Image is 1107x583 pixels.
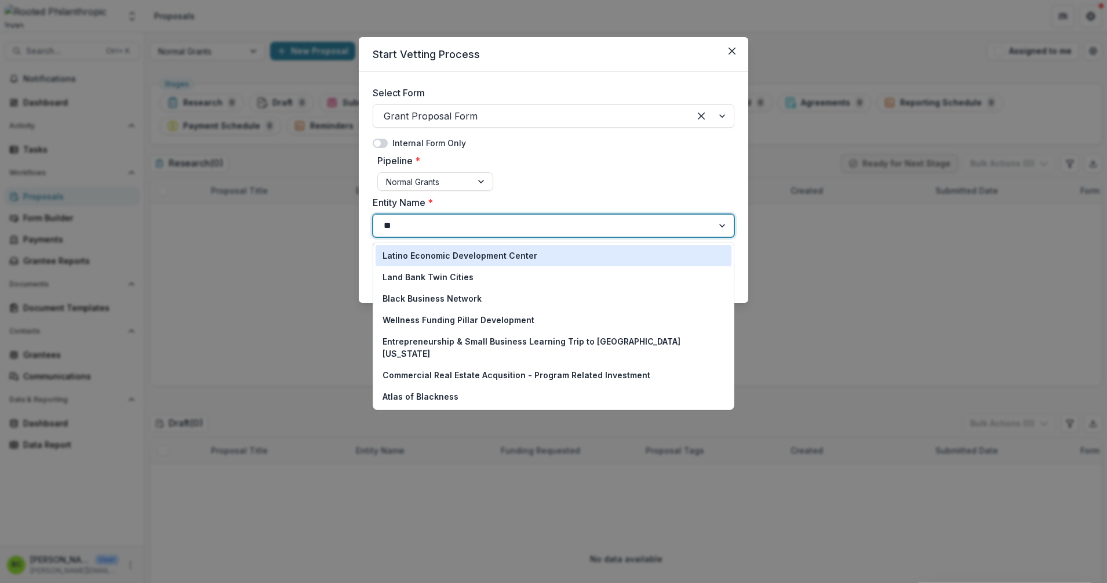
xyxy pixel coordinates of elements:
button: Close [723,42,741,60]
label: Select Form [373,86,727,100]
p: Commercial Real Estate Acqusition - Program Related Investment [383,369,650,381]
p: Black Business Network [383,292,482,305]
p: Atlas of Blackness [383,390,458,403]
label: Pipeline [377,154,486,168]
header: Start Vetting Process [359,37,748,72]
p: Land Bank Twin Cities [383,271,474,283]
p: Latino Economic Development Center [383,249,537,262]
div: Clear selected options [692,107,711,125]
label: Entity Name [373,195,727,209]
p: Entrepreneurship & Small Business Learning Trip to [GEOGRAPHIC_DATA] [US_STATE] [383,335,724,360]
label: Internal Form Only [392,137,466,149]
p: Wellness Funding Pillar Development [383,314,534,326]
